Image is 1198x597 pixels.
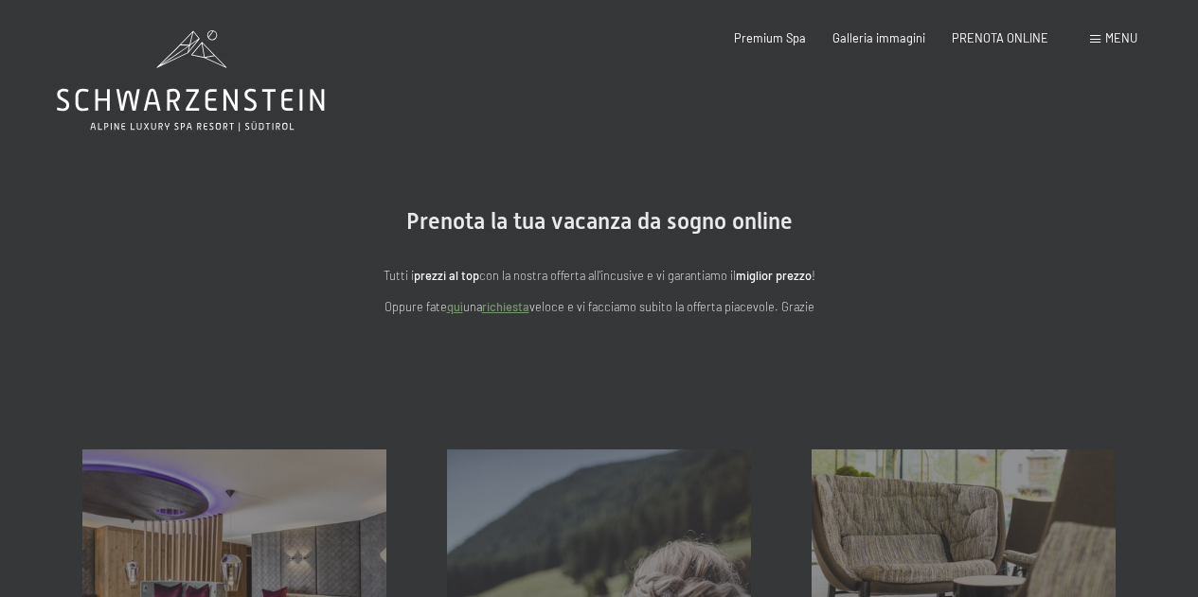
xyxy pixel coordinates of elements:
a: quì [447,299,463,314]
a: richiesta [482,299,529,314]
p: Tutti i con la nostra offerta all'incusive e vi garantiamo il ! [221,266,978,285]
p: Oppure fate una veloce e vi facciamo subito la offerta piacevole. Grazie [221,297,978,316]
span: Menu [1105,30,1137,45]
a: Premium Spa [734,30,806,45]
strong: miglior prezzo [736,268,812,283]
span: Prenota la tua vacanza da sogno online [406,208,793,235]
a: Galleria immagini [832,30,925,45]
a: PRENOTA ONLINE [952,30,1048,45]
strong: prezzi al top [414,268,479,283]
